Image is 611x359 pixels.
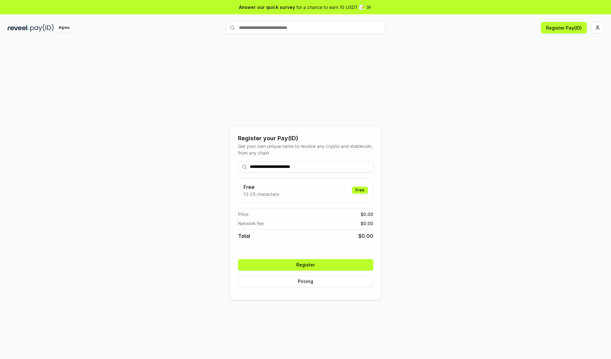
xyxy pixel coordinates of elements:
[238,134,373,143] div: Register your Pay(ID)
[352,187,368,194] div: Free
[243,191,279,197] p: 13-25 characters
[361,211,373,217] span: $ 0.00
[243,183,279,191] h3: Free
[238,259,373,271] button: Register
[238,276,373,287] button: Pricing
[238,143,373,156] div: Get your own unique name to receive any crypto and stablecoin, from any chain
[8,24,29,32] img: reveel_dark
[238,232,250,240] span: Total
[541,22,587,33] button: Register Pay(ID)
[238,220,264,227] span: Network fee
[239,4,295,10] span: Answer our quick survey
[238,211,249,217] span: Price
[296,4,364,10] span: for a chance to earn 10 USDT 📝
[358,232,373,240] span: $ 0.00
[30,24,54,32] img: pay_id
[55,24,73,32] div: Alpha
[361,220,373,227] span: $ 0.00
